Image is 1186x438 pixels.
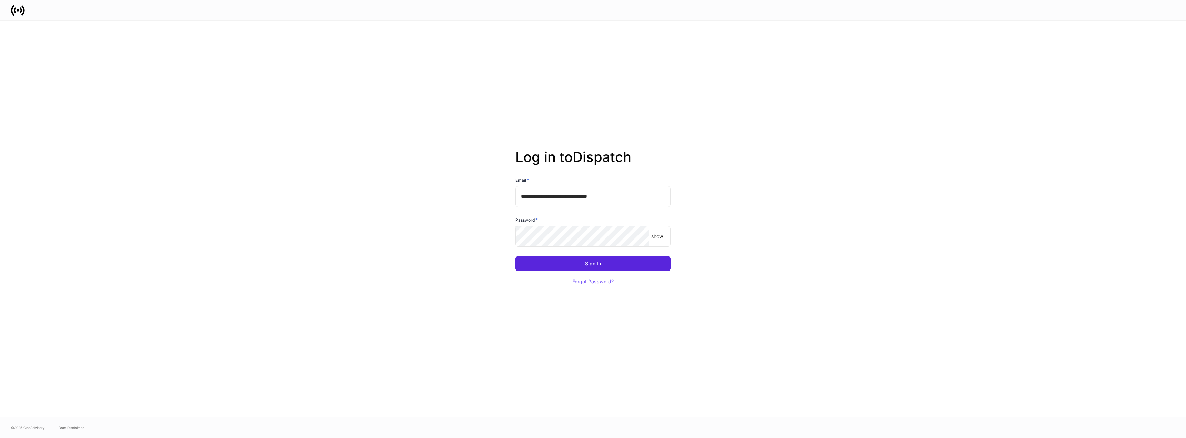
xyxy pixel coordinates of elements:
[585,261,601,266] div: Sign In
[515,149,671,176] h2: Log in to Dispatch
[515,256,671,271] button: Sign In
[11,425,45,430] span: © 2025 OneAdvisory
[515,176,529,183] h6: Email
[564,274,622,289] button: Forgot Password?
[572,279,614,284] div: Forgot Password?
[59,425,84,430] a: Data Disclaimer
[515,216,538,223] h6: Password
[651,233,663,240] p: show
